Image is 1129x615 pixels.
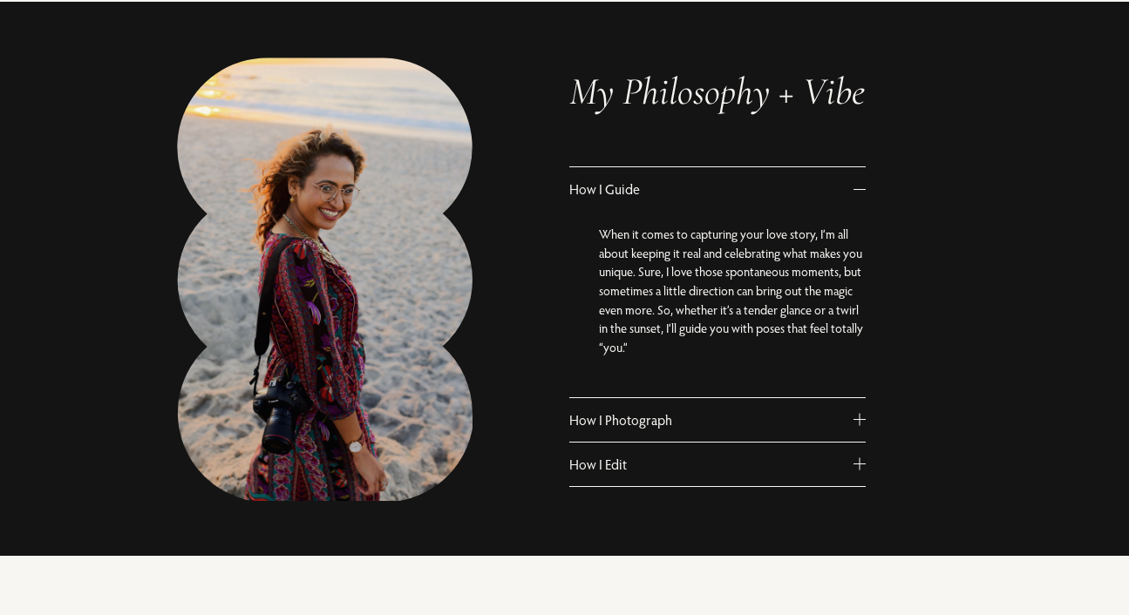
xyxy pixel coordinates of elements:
[569,443,866,486] button: How I Edit
[569,167,866,211] button: How I Guide
[569,211,866,397] div: How I Guide
[599,225,866,357] p: When it comes to capturing your love story, I’m all about keeping it real and celebrating what ma...
[569,411,854,429] span: How I Photograph
[569,180,854,198] span: How I Guide
[569,68,865,115] em: My Philosophy + Vibe
[569,398,866,442] button: How I Photograph
[569,456,854,473] span: How I Edit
